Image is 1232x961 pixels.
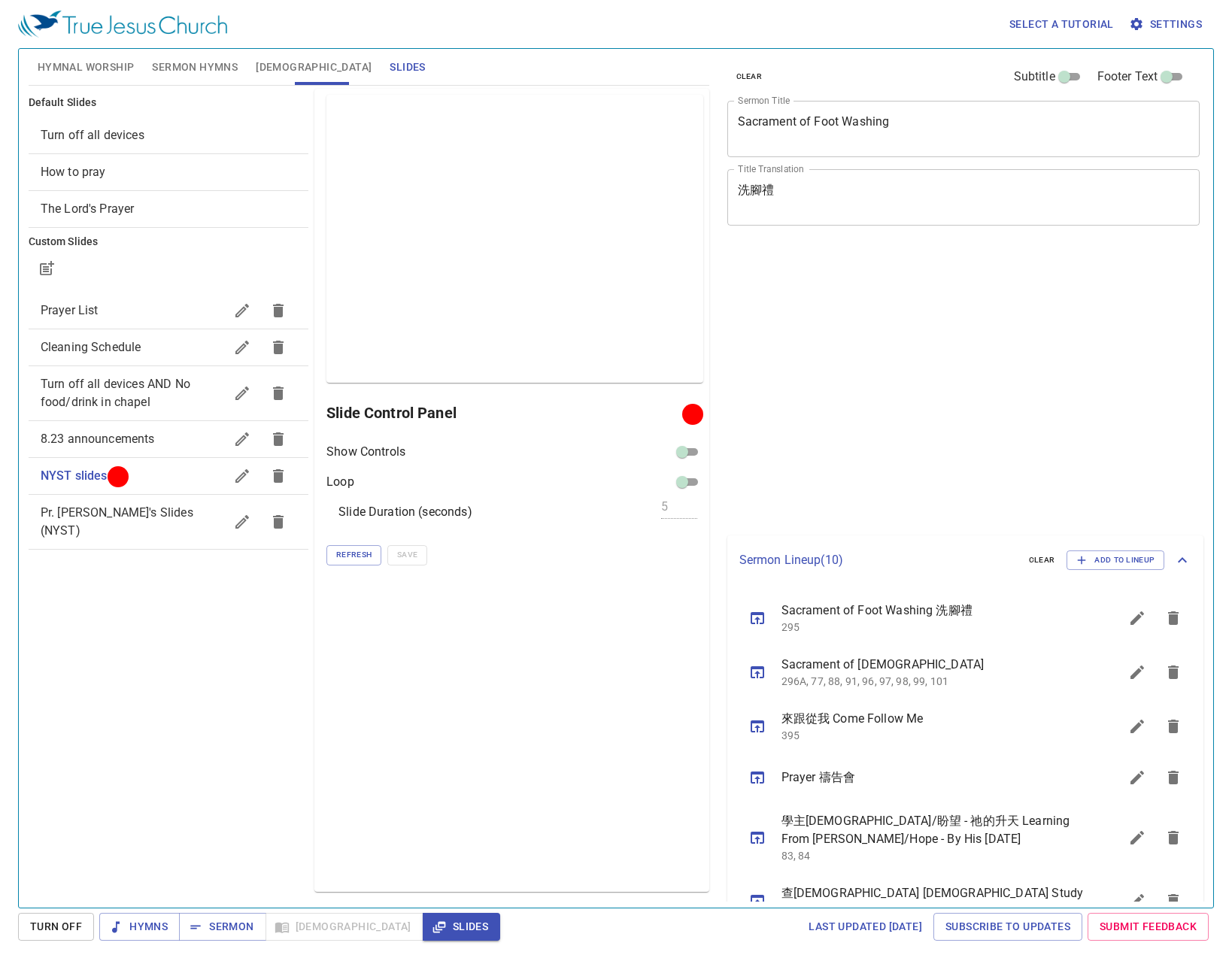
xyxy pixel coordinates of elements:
span: Turn Off [30,917,82,936]
span: Last updated [DATE] [809,917,922,936]
textarea: 洗腳禮 [738,183,1190,211]
div: How to pray [29,154,308,190]
span: Prayer List [41,303,99,317]
span: 查[DEMOGRAPHIC_DATA] [DEMOGRAPHIC_DATA] Study [781,884,1084,902]
button: Hymns [99,913,180,941]
a: Subscribe to Updates [933,913,1082,941]
img: True Jesus Church [18,11,227,38]
p: 296A, 77, 88, 91, 96, 97, 98, 99, 101 [781,674,1084,689]
span: Hymnal Worship [38,58,135,77]
div: 8.23 announcements [29,421,308,457]
span: [object Object] [41,202,135,216]
div: Sermon Lineup(10)clearAdd to Lineup [727,535,1204,585]
span: Select a tutorial [1009,15,1114,34]
span: Cleaning Schedule [41,340,141,354]
span: Settings [1132,15,1202,34]
p: 83, 84 [781,848,1084,863]
p: 395 [781,728,1084,743]
textarea: Sacrament of Foot Washing [738,114,1190,143]
button: clear [1020,551,1064,569]
span: Pr. Andrew's Slides (NYST) [41,505,193,538]
span: [object Object] [41,165,106,179]
div: Pr. [PERSON_NAME]'s Slides (NYST) [29,495,308,549]
span: clear [1029,553,1055,567]
h6: Default Slides [29,95,308,111]
span: Add to Lineup [1076,553,1155,567]
div: The Lord's Prayer [29,191,308,227]
span: Prayer 禱告會 [781,768,1084,787]
p: Loop [326,473,354,491]
div: Prayer List [29,293,308,329]
span: Subscribe to Updates [945,917,1070,936]
button: clear [727,68,772,86]
iframe: from-child [721,241,1107,529]
a: Submit Feedback [1088,913,1209,941]
span: [DEMOGRAPHIC_DATA] [256,58,372,77]
span: [object Object] [41,128,144,142]
span: 學主[DEMOGRAPHIC_DATA]/盼望 - 祂的升天 Learning From [PERSON_NAME]/Hope - By His [DATE] [781,812,1084,848]
h6: Custom Slides [29,234,308,250]
span: Refresh [336,548,372,562]
button: Sermon [179,913,266,941]
div: Turn off all devices [29,117,308,153]
span: Slides [390,58,425,77]
span: clear [736,70,763,83]
span: Subtitle [1014,68,1055,86]
div: Turn off all devices AND No food/drink in chapel [29,366,308,420]
span: Hymns [111,917,168,936]
button: Slides [423,913,500,941]
div: Cleaning Schedule [29,329,308,365]
span: Slides [435,917,488,936]
div: NYST slides [29,458,308,494]
button: Turn Off [18,913,94,941]
span: Sacrament of [DEMOGRAPHIC_DATA] [781,656,1084,674]
p: 295 [781,620,1084,635]
span: Sermon [191,917,253,936]
span: Submit Feedback [1100,917,1197,936]
button: Select a tutorial [1003,11,1120,38]
button: Add to Lineup [1067,550,1164,570]
p: Show Controls [326,443,405,461]
a: Last updated [DATE] [803,913,928,941]
p: Sermon Lineup ( 10 ) [739,551,1017,569]
span: Footer Text [1097,68,1158,86]
h6: Slide Control Panel [326,401,687,425]
span: 8.23 announcements [41,432,155,446]
button: Settings [1126,11,1208,38]
span: Turn off all devices AND No food/drink in chapel [41,377,190,409]
button: Refresh [326,545,381,565]
span: NYST slides [41,468,108,483]
span: Sacrament of Foot Washing 洗腳禮 [781,602,1084,620]
p: Slide Duration (seconds) [338,503,472,521]
span: Sermon Hymns [152,58,238,77]
span: 來跟從我 Come Follow Me [781,710,1084,728]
